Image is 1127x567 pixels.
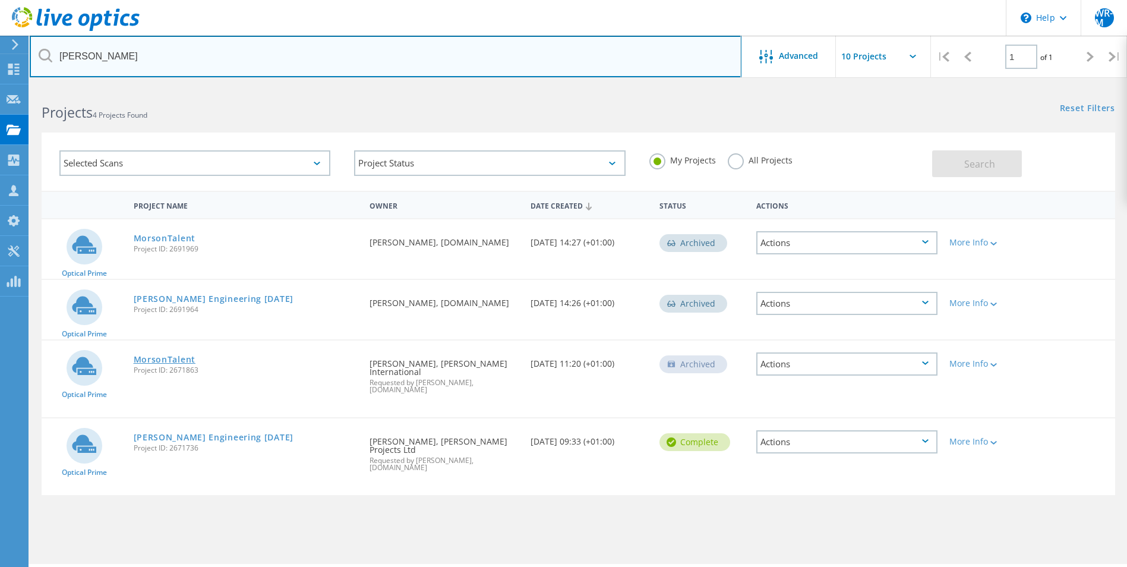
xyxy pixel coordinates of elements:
[756,430,937,453] div: Actions
[134,234,195,242] a: MorsonTalent
[134,355,195,364] a: MorsonTalent
[370,457,519,471] span: Requested by [PERSON_NAME], [DOMAIN_NAME]
[62,270,107,277] span: Optical Prime
[364,418,525,483] div: [PERSON_NAME], [PERSON_NAME] Projects Ltd
[1060,104,1115,114] a: Reset Filters
[354,150,625,176] div: Project Status
[134,295,293,303] a: [PERSON_NAME] Engineering [DATE]
[750,194,943,216] div: Actions
[128,194,364,216] div: Project Name
[931,36,955,78] div: |
[62,391,107,398] span: Optical Prime
[932,150,1022,177] button: Search
[949,360,1024,368] div: More Info
[1103,36,1127,78] div: |
[93,110,147,120] span: 4 Projects Found
[364,280,525,319] div: [PERSON_NAME], [DOMAIN_NAME]
[62,330,107,338] span: Optical Prime
[59,150,330,176] div: Selected Scans
[30,36,741,77] input: Search projects by name, owner, ID, company, etc
[756,352,937,376] div: Actions
[42,103,93,122] b: Projects
[525,194,654,216] div: Date Created
[649,153,716,165] label: My Projects
[134,245,358,253] span: Project ID: 2691969
[525,418,654,458] div: [DATE] 09:33 (+01:00)
[1095,8,1114,27] span: WR-M
[134,306,358,313] span: Project ID: 2691964
[12,25,140,33] a: Live Optics Dashboard
[949,299,1024,307] div: More Info
[364,219,525,259] div: [PERSON_NAME], [DOMAIN_NAME]
[134,433,293,442] a: [PERSON_NAME] Engineering [DATE]
[654,194,750,216] div: Status
[964,157,995,171] span: Search
[659,355,727,373] div: Archived
[659,433,730,451] div: Complete
[364,194,525,216] div: Owner
[134,445,358,452] span: Project ID: 2671736
[134,367,358,374] span: Project ID: 2671863
[1021,12,1031,23] svg: \n
[1040,52,1053,62] span: of 1
[779,52,818,60] span: Advanced
[756,292,937,315] div: Actions
[949,238,1024,247] div: More Info
[364,341,525,405] div: [PERSON_NAME], [PERSON_NAME] International
[659,295,727,313] div: Archived
[525,219,654,259] div: [DATE] 14:27 (+01:00)
[370,379,519,393] span: Requested by [PERSON_NAME], [DOMAIN_NAME]
[756,231,937,254] div: Actions
[728,153,793,165] label: All Projects
[659,234,727,252] div: Archived
[525,341,654,380] div: [DATE] 11:20 (+01:00)
[525,280,654,319] div: [DATE] 14:26 (+01:00)
[949,437,1024,446] div: More Info
[62,469,107,476] span: Optical Prime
